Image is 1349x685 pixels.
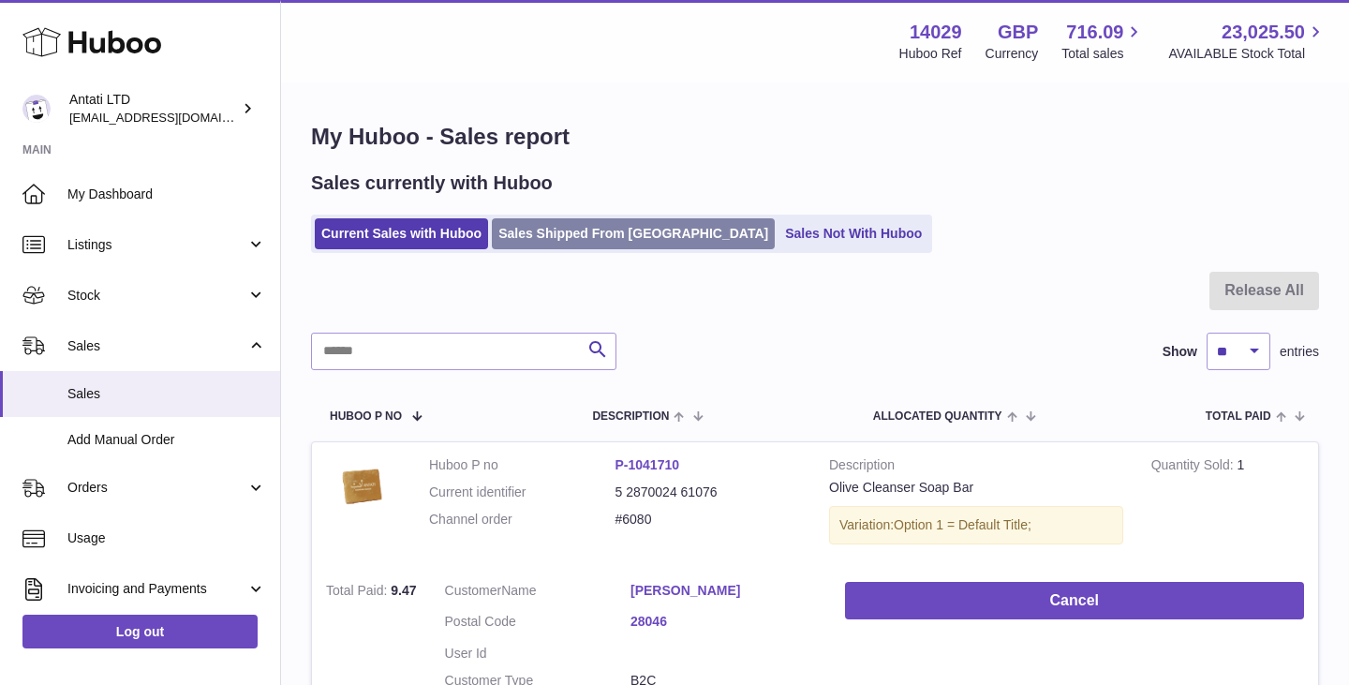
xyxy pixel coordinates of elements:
dd: #6080 [615,511,802,529]
span: 9.47 [391,583,416,598]
h2: Sales currently with Huboo [311,171,553,196]
dt: Postal Code [445,613,631,635]
span: Stock [67,287,246,305]
a: P-1041710 [615,457,680,472]
strong: Quantity Sold [1151,457,1238,477]
span: Customer [445,583,502,598]
strong: Total Paid [326,583,391,603]
span: Orders [67,479,246,497]
span: My Dashboard [67,186,266,203]
div: Huboo Ref [899,45,962,63]
span: 23,025.50 [1222,20,1305,45]
div: Olive Cleanser Soap Bar [829,479,1123,497]
span: Total paid [1206,410,1271,423]
span: ALLOCATED Quantity [873,410,1002,423]
a: Current Sales with Huboo [315,218,488,249]
dd: 5 2870024 61076 [615,484,802,501]
a: Sales Not With Huboo [778,218,928,249]
span: Option 1 = Default Title; [894,517,1031,532]
a: Sales Shipped From [GEOGRAPHIC_DATA] [492,218,775,249]
a: 23,025.50 AVAILABLE Stock Total [1168,20,1327,63]
strong: 14029 [910,20,962,45]
a: 28046 [630,613,817,631]
span: Invoicing and Payments [67,580,246,598]
span: Total sales [1061,45,1145,63]
strong: Description [829,456,1123,479]
span: Listings [67,236,246,254]
span: Sales [67,337,246,355]
span: Sales [67,385,266,403]
dt: Channel order [429,511,615,529]
a: [PERSON_NAME] [630,582,817,600]
img: toufic@antatiskin.com [22,95,51,123]
dt: Current identifier [429,484,615,501]
span: Huboo P no [330,410,402,423]
span: Description [592,410,669,423]
h1: My Huboo - Sales report [311,122,1319,152]
a: Log out [22,615,258,648]
div: Currency [986,45,1039,63]
td: 1 [1137,442,1318,568]
dt: Huboo P no [429,456,615,474]
label: Show [1163,343,1197,361]
span: AVAILABLE Stock Total [1168,45,1327,63]
img: barsoap.png [326,456,401,518]
a: 716.09 Total sales [1061,20,1145,63]
span: entries [1280,343,1319,361]
dt: Name [445,582,631,604]
span: 716.09 [1066,20,1123,45]
span: [EMAIL_ADDRESS][DOMAIN_NAME] [69,110,275,125]
span: Usage [67,529,266,547]
button: Cancel [845,582,1304,620]
div: Antati LTD [69,91,238,127]
span: Add Manual Order [67,431,266,449]
strong: GBP [998,20,1038,45]
div: Variation: [829,506,1123,544]
dt: User Id [445,645,631,663]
